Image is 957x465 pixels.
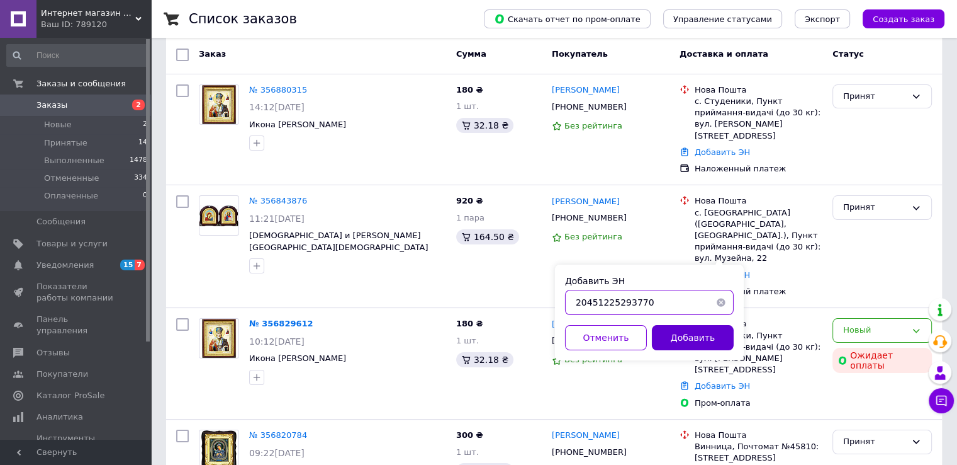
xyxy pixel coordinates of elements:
[249,120,346,129] a: Икона [PERSON_NAME]
[138,137,147,149] span: 14
[36,347,70,359] span: Отзывы
[249,319,313,328] a: № 356829612
[456,336,479,345] span: 1 шт.
[249,102,305,112] span: 14:12[DATE]
[695,163,822,175] div: Наложенный платеж
[456,430,483,440] span: 300 ₴
[552,430,620,442] a: [PERSON_NAME]
[832,49,864,59] span: Статус
[695,430,822,441] div: Нова Пошта
[680,49,768,59] span: Доставка и оплата
[456,213,484,222] span: 1 пара
[863,9,944,28] button: Создать заказ
[695,286,822,297] div: Наложенный платеж
[843,324,906,337] div: Новый
[199,205,238,226] img: Фото товару
[843,201,906,214] div: Принят
[36,369,88,380] span: Покупатели
[249,196,307,205] a: № 356843876
[484,9,651,28] button: Скачать отчет по пром-оплате
[36,238,108,250] span: Товары и услуги
[44,190,98,202] span: Оплаченные
[695,84,822,96] div: Нова Пошта
[249,430,307,440] a: № 356820784
[36,260,94,271] span: Уведомления
[549,99,629,115] div: [PHONE_NUMBER]
[663,9,782,28] button: Управление статусами
[695,207,822,265] div: с. [GEOGRAPHIC_DATA] ([GEOGRAPHIC_DATA], [GEOGRAPHIC_DATA].), Пункт приймання-видачі (до 30 кг): ...
[695,381,750,391] a: Добавить ЭН
[132,100,145,110] span: 2
[44,173,99,184] span: Отмененные
[249,214,305,224] span: 11:21[DATE]
[549,210,629,226] div: [PHONE_NUMBER]
[565,325,647,350] button: Отменить
[143,190,147,202] span: 0
[199,318,239,359] a: Фото товару
[249,231,428,252] a: [DEMOGRAPHIC_DATA] и [PERSON_NAME][GEOGRAPHIC_DATA][DEMOGRAPHIC_DATA]
[695,398,822,409] div: Пром-оплата
[456,101,479,111] span: 1 шт.
[652,325,734,350] button: Добавить
[552,319,620,331] a: [PERSON_NAME]
[44,155,104,166] span: Выполненные
[249,448,305,458] span: 09:22[DATE]
[795,9,850,28] button: Экспорт
[456,49,486,59] span: Сумма
[41,8,135,19] span: Интернет магазин Slugenie. Иконы и церковная утварь от производителя.
[843,435,906,449] div: Принят
[189,11,297,26] h1: Список заказов
[120,260,135,270] span: 15
[695,330,822,376] div: с. Студеники, Пункт приймання-видачі (до 30 кг): вул. [PERSON_NAME][STREET_ADDRESS]
[6,44,148,67] input: Поиск
[456,196,483,205] span: 920 ₴
[549,444,629,461] div: [PHONE_NUMBER]
[456,319,483,328] span: 180 ₴
[552,84,620,96] a: [PERSON_NAME]
[695,147,750,157] a: Добавить ЭН
[130,155,147,166] span: 1478
[36,216,86,227] span: Сообщения
[456,447,479,457] span: 1 шт.
[249,336,305,347] span: 10:12[DATE]
[832,348,932,373] div: Ожидает оплаты
[929,388,954,413] button: Чат с покупателем
[202,85,236,124] img: Фото товару
[134,173,147,184] span: 334
[873,14,934,24] span: Создать заказ
[456,85,483,95] span: 180 ₴
[199,195,239,236] a: Фото товару
[249,353,346,363] a: Икона [PERSON_NAME]
[36,314,116,336] span: Панель управления
[44,119,72,130] span: Новые
[565,276,625,286] label: Добавить ЭН
[850,14,944,23] a: Создать заказ
[249,85,307,95] a: № 356880315
[456,118,513,133] div: 32.18 ₴
[135,260,145,270] span: 7
[695,195,822,207] div: Нова Пошта
[673,14,772,24] span: Управление статусами
[44,137,87,149] span: Принятые
[41,19,151,30] div: Ваш ID: 789120
[36,433,116,456] span: Инструменты вебмастера и SEO
[199,84,239,125] a: Фото товару
[708,290,734,315] button: Очистить
[805,14,840,24] span: Экспорт
[36,390,104,401] span: Каталог ProSale
[199,49,226,59] span: Заказ
[552,49,608,59] span: Покупатель
[456,229,519,244] div: 164.50 ₴
[695,318,822,330] div: Нова Пошта
[695,96,822,142] div: с. Студеники, Пункт приймання-видачі (до 30 кг): вул. [PERSON_NAME][STREET_ADDRESS]
[843,90,906,103] div: Принят
[564,232,622,241] span: Без рейтинга
[494,13,641,25] span: Скачать отчет по пром-оплате
[456,352,513,367] div: 32.18 ₴
[202,319,236,358] img: Фото товару
[36,411,83,423] span: Аналитика
[36,281,116,304] span: Показатели работы компании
